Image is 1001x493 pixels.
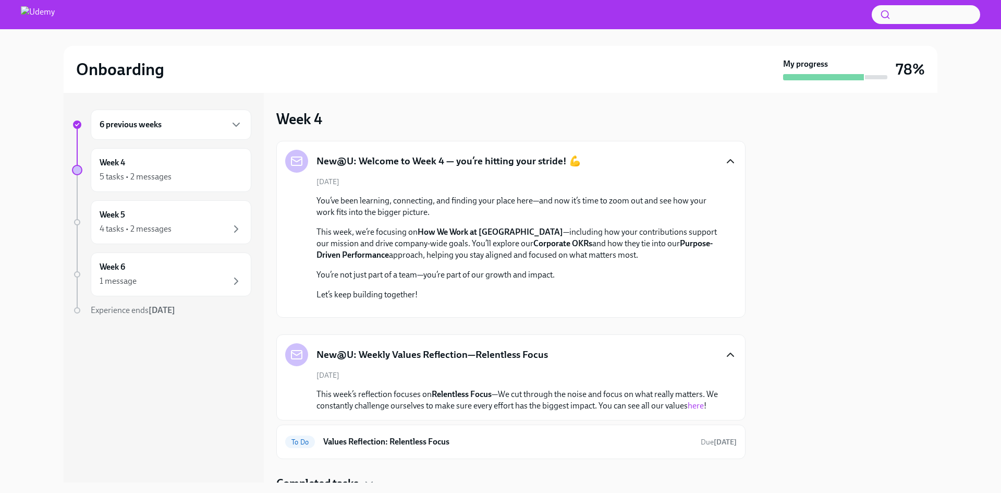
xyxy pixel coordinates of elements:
h5: New@U: Welcome to Week 4 — you’re hitting your stride! 💪 [316,154,581,168]
a: Week 61 message [72,252,251,296]
p: Let’s keep building together! [316,289,720,300]
span: October 6th, 2025 13:00 [701,437,737,447]
div: 4 tasks • 2 messages [100,223,172,235]
p: This week, we’re focusing on —including how your contributions support our mission and drive comp... [316,226,720,261]
span: Due [701,438,737,447]
h6: Week 4 [100,157,125,169]
img: Udemy [21,6,55,23]
a: Week 45 tasks • 2 messages [72,148,251,192]
div: 1 message [100,275,137,287]
h6: Week 5 [100,209,125,221]
div: Completed tasks [276,476,746,491]
strong: [DATE] [714,438,737,447]
strong: Corporate OKRs [533,238,592,248]
p: You’ve been learning, connecting, and finding your place here—and now it’s time to zoom out and s... [316,195,720,218]
h5: New@U: Weekly Values Reflection—Relentless Focus [316,348,548,362]
div: 6 previous weeks [91,110,251,140]
span: [DATE] [316,177,339,187]
strong: [DATE] [149,305,175,315]
a: To DoValues Reflection: Relentless FocusDue[DATE] [285,434,737,450]
strong: How We Work at [GEOGRAPHIC_DATA] [418,227,563,237]
strong: Relentless Focus [432,389,492,399]
p: You’re not just part of a team—you’re part of our growth and impact. [316,269,720,281]
h2: Onboarding [76,59,164,80]
span: To Do [285,438,315,446]
a: here [688,401,704,411]
p: This week’s reflection focuses on —We cut through the noise and focus on what really matters. We ... [316,389,720,412]
h3: Week 4 [276,110,322,128]
h3: 78% [896,60,925,79]
h6: Values Reflection: Relentless Focus [323,436,692,448]
a: Week 54 tasks • 2 messages [72,200,251,244]
h6: 6 previous weeks [100,119,162,130]
h6: Week 6 [100,261,125,273]
div: 5 tasks • 2 messages [100,171,172,183]
span: Experience ends [91,305,175,315]
strong: My progress [783,58,828,70]
span: [DATE] [316,370,339,380]
h4: Completed tasks [276,476,359,491]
